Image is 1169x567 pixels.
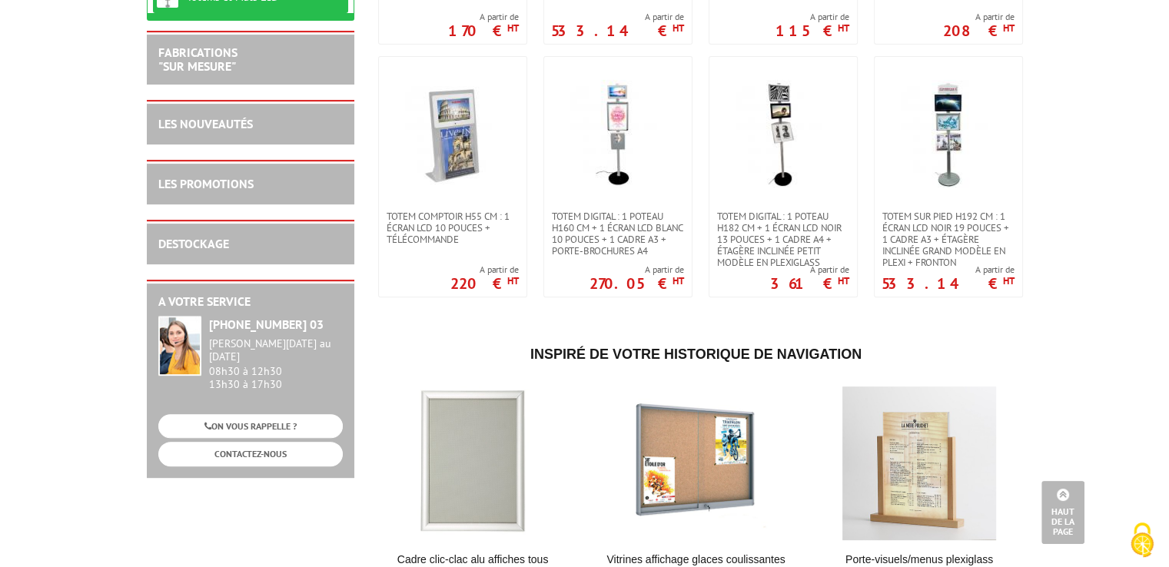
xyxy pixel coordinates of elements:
a: LES PROMOTIONS [158,176,254,191]
a: FABRICATIONS"Sur Mesure" [158,45,237,74]
img: Totem comptoir H55 cm : 1 écran LCD 10 POUCES + télécommande [399,80,506,187]
img: widget-service.jpg [158,316,201,376]
p: 533.14 € [882,279,1015,288]
p: 533.14 € [551,26,684,35]
span: A partir de [450,264,519,276]
a: ON VOUS RAPPELLE ? [158,414,343,438]
p: 270.05 € [589,279,684,288]
span: Totem sur pied H192 cm : 1 écran LCD noir 19 pouces + 1 cadre A3 + étagère inclinée Grand modèle ... [882,211,1015,268]
sup: HT [1003,22,1015,35]
a: Totem sur pied H192 cm : 1 écran LCD noir 19 pouces + 1 cadre A3 + étagère inclinée Grand modèle ... [875,211,1022,268]
sup: HT [673,274,684,287]
sup: HT [507,22,519,35]
img: Totem digital : 1 poteau H160 cm + 1 écran LCD blanc 10 pouces + 1 cadre A3 + porte-brochures A4 [564,80,672,187]
p: 170 € [448,26,519,35]
sup: HT [1003,274,1015,287]
sup: HT [673,22,684,35]
span: Inspiré de votre historique de navigation [530,346,862,362]
button: Cookies (fenêtre modale) [1115,515,1169,567]
span: A partir de [448,11,519,23]
span: A partir de [770,264,849,276]
span: Totem comptoir H55 cm : 1 écran LCD 10 POUCES + télécommande [387,211,519,245]
a: Totem comptoir H55 cm : 1 écran LCD 10 POUCES + télécommande [379,211,526,245]
a: Haut de la page [1041,481,1084,544]
span: A partir de [882,264,1015,276]
p: 361 € [770,279,849,288]
sup: HT [838,274,849,287]
sup: HT [838,22,849,35]
a: CONTACTEZ-NOUS [158,442,343,466]
span: A partir de [551,11,684,23]
sup: HT [507,274,519,287]
h2: A votre service [158,295,343,309]
a: Totem digital : 1 poteau H182 cm + 1 écran LCD noir 13 pouces + 1 cadre A4 + étagère inclinée pet... [709,211,857,268]
img: Cookies (fenêtre modale) [1123,521,1161,559]
img: Totem digital : 1 poteau H182 cm + 1 écran LCD noir 13 pouces + 1 cadre A4 + étagère inclinée pet... [729,80,837,187]
a: Totem digital : 1 poteau H160 cm + 1 écran LCD blanc 10 pouces + 1 cadre A3 + porte-brochures A4 [544,211,692,257]
a: LES NOUVEAUTÉS [158,116,253,131]
span: Totem digital : 1 poteau H182 cm + 1 écran LCD noir 13 pouces + 1 cadre A4 + étagère inclinée pet... [717,211,849,268]
span: A partir de [943,11,1015,23]
div: [PERSON_NAME][DATE] au [DATE] [209,337,343,363]
a: DESTOCKAGE [158,236,229,251]
p: 208 € [943,26,1015,35]
img: Totem sur pied H192 cm : 1 écran LCD noir 19 pouces + 1 cadre A3 + étagère inclinée Grand modèle ... [895,80,1002,187]
p: 115 € [775,26,849,35]
p: 220 € [450,279,519,288]
span: Totem digital : 1 poteau H160 cm + 1 écran LCD blanc 10 pouces + 1 cadre A3 + porte-brochures A4 [552,211,684,257]
span: A partir de [589,264,684,276]
div: 08h30 à 12h30 13h30 à 17h30 [209,337,343,390]
strong: [PHONE_NUMBER] 03 [209,317,324,332]
span: A partir de [775,11,849,23]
